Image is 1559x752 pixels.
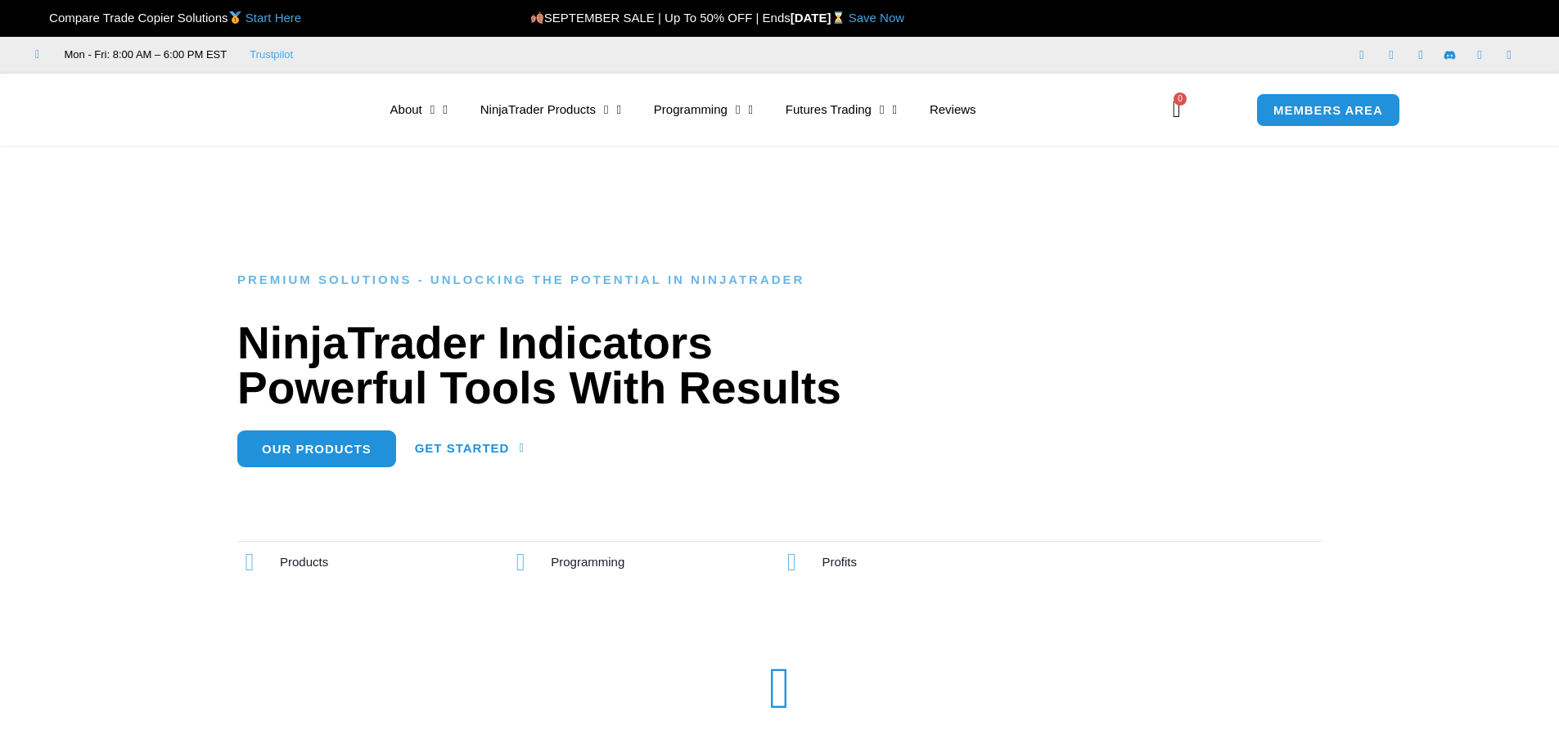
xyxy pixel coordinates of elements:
[530,11,791,25] span: SEPTEMBER SALE | Up To 50% OFF | Ends
[237,321,1322,411] h1: NinjaTrader Indicators Powerful Tools With Results
[250,45,293,65] a: Trustpilot
[262,443,372,455] span: Our Products
[35,11,301,25] span: Compare Trade Copier Solutions
[638,91,769,128] a: Programming
[531,11,543,24] img: 🍂
[849,11,904,25] a: Save Now
[61,45,228,65] span: Mon - Fri: 8:00 AM – 6:00 PM EST
[551,555,624,569] span: Programming
[791,11,849,25] strong: [DATE]
[374,91,1147,128] nav: Menu
[237,272,1322,288] h6: Premium Solutions - Unlocking the Potential in NinjaTrader
[1273,104,1383,116] span: MEMBERS AREA
[280,555,328,569] span: Products
[913,91,993,128] a: Reviews
[1174,92,1187,106] span: 0
[1256,93,1400,127] a: MEMBERS AREA
[769,91,913,128] a: Futures Trading
[237,430,396,467] a: Our Products
[36,11,48,24] img: 🏆
[415,430,525,467] a: Get Started
[832,11,845,24] img: ⌛
[822,555,858,569] span: Profits
[166,80,342,139] img: LogoAI | Affordable Indicators – NinjaTrader
[464,91,638,128] a: NinjaTrader Products
[1148,86,1205,133] a: 0
[246,11,301,25] a: Start Here
[229,11,241,24] img: 🥇
[374,91,464,128] a: About
[415,442,510,454] span: Get Started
